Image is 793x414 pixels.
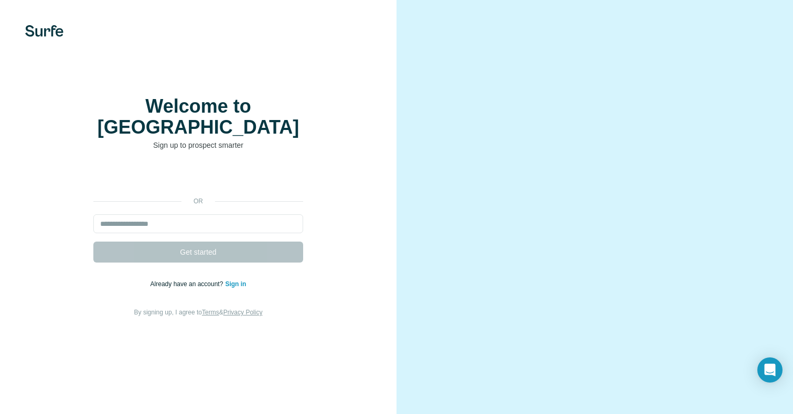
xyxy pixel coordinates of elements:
[202,309,219,316] a: Terms
[151,280,226,288] span: Already have an account?
[88,166,308,189] iframe: Sign in with Google Button
[225,280,246,288] a: Sign in
[25,25,63,37] img: Surfe's logo
[181,197,215,206] p: or
[134,309,263,316] span: By signing up, I agree to &
[93,96,303,138] h1: Welcome to [GEOGRAPHIC_DATA]
[223,309,263,316] a: Privacy Policy
[757,357,783,383] div: Open Intercom Messenger
[93,140,303,150] p: Sign up to prospect smarter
